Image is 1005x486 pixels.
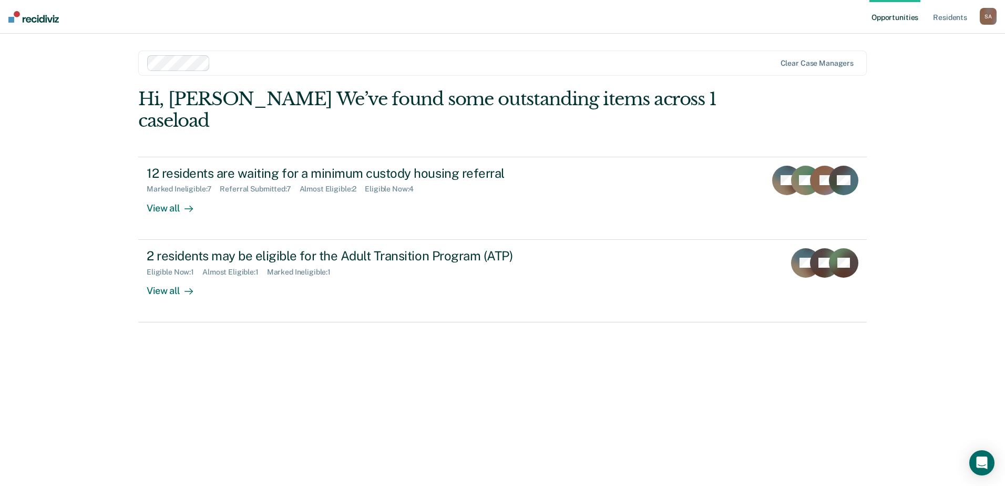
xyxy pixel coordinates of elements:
button: SA [980,8,997,25]
div: Open Intercom Messenger [969,450,994,475]
img: Recidiviz [8,11,59,23]
div: Eligible Now : 1 [147,268,202,277]
div: View all [147,276,206,297]
div: Almost Eligible : 1 [202,268,267,277]
div: Marked Ineligible : 7 [147,185,220,194]
div: Eligible Now : 4 [365,185,422,194]
div: Marked Ineligible : 1 [267,268,339,277]
div: S A [980,8,997,25]
a: 2 residents may be eligible for the Adult Transition Program (ATP)Eligible Now:1Almost Eligible:1... [138,240,867,322]
div: Almost Eligible : 2 [300,185,365,194]
div: Referral Submitted : 7 [220,185,299,194]
a: 12 residents are waiting for a minimum custody housing referralMarked Ineligible:7Referral Submit... [138,157,867,240]
div: 2 residents may be eligible for the Adult Transition Program (ATP) [147,248,516,264]
div: Hi, [PERSON_NAME] We’ve found some outstanding items across 1 caseload [138,88,721,131]
div: Clear case managers [781,59,854,68]
div: View all [147,194,206,214]
div: 12 residents are waiting for a minimum custody housing referral [147,166,516,181]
